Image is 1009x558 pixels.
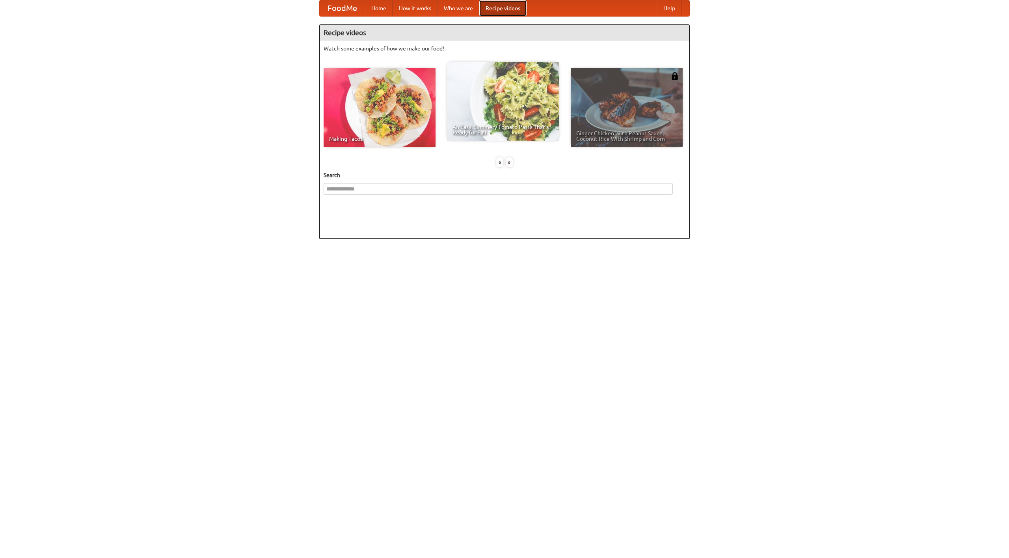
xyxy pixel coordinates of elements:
a: Making Tacos [324,68,436,147]
h4: Recipe videos [320,25,689,41]
a: Home [365,0,393,16]
a: FoodMe [320,0,365,16]
div: » [506,157,513,167]
a: Recipe videos [479,0,527,16]
span: Making Tacos [329,136,430,142]
a: Who we are [437,0,479,16]
p: Watch some examples of how we make our food! [324,45,685,52]
span: An Easy, Summery Tomato Pasta That's Ready for Fall [452,124,553,135]
a: Help [657,0,681,16]
img: 483408.png [671,72,679,80]
h5: Search [324,171,685,179]
a: An Easy, Summery Tomato Pasta That's Ready for Fall [447,62,559,141]
a: How it works [393,0,437,16]
div: « [496,157,503,167]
